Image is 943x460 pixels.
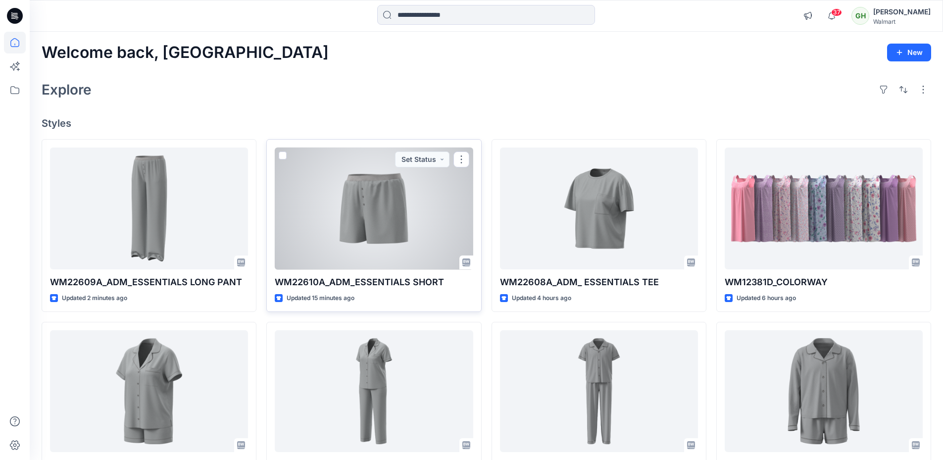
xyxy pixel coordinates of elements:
p: Updated 2 minutes ago [62,293,127,304]
h2: Explore [42,82,92,98]
span: 37 [831,8,842,16]
div: GH [851,7,869,25]
button: New [887,44,931,61]
div: Walmart [873,18,931,25]
a: WM2081E_ADM_CROPPED NOTCH PJ SET WITH STRAIGHT HEM TOP [275,330,473,453]
h4: Styles [42,117,931,129]
p: WM12381D_COLORWAY [725,275,923,289]
a: D33_ADM_SSLV COAT SET [500,330,698,453]
p: WM22610A_ADM_ESSENTIALS SHORT [275,275,473,289]
a: WM22219B_ADM_SHORTY NOTCH SET [50,330,248,453]
div: [PERSON_NAME] [873,6,931,18]
p: Updated 4 hours ago [512,293,571,304]
a: D33_ADM_LSLV SHORT COAT SET_OP2 [725,330,923,453]
p: WM22609A_ADM_ESSENTIALS LONG PANT [50,275,248,289]
h2: Welcome back, [GEOGRAPHIC_DATA] [42,44,329,62]
p: Updated 15 minutes ago [287,293,354,304]
a: WM22610A_ADM_ESSENTIALS SHORT [275,148,473,270]
p: WM22608A_ADM_ ESSENTIALS TEE [500,275,698,289]
a: WM22608A_ADM_ ESSENTIALS TEE [500,148,698,270]
a: WM12381D_COLORWAY [725,148,923,270]
p: Updated 6 hours ago [737,293,796,304]
a: WM22609A_ADM_ESSENTIALS LONG PANT [50,148,248,270]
